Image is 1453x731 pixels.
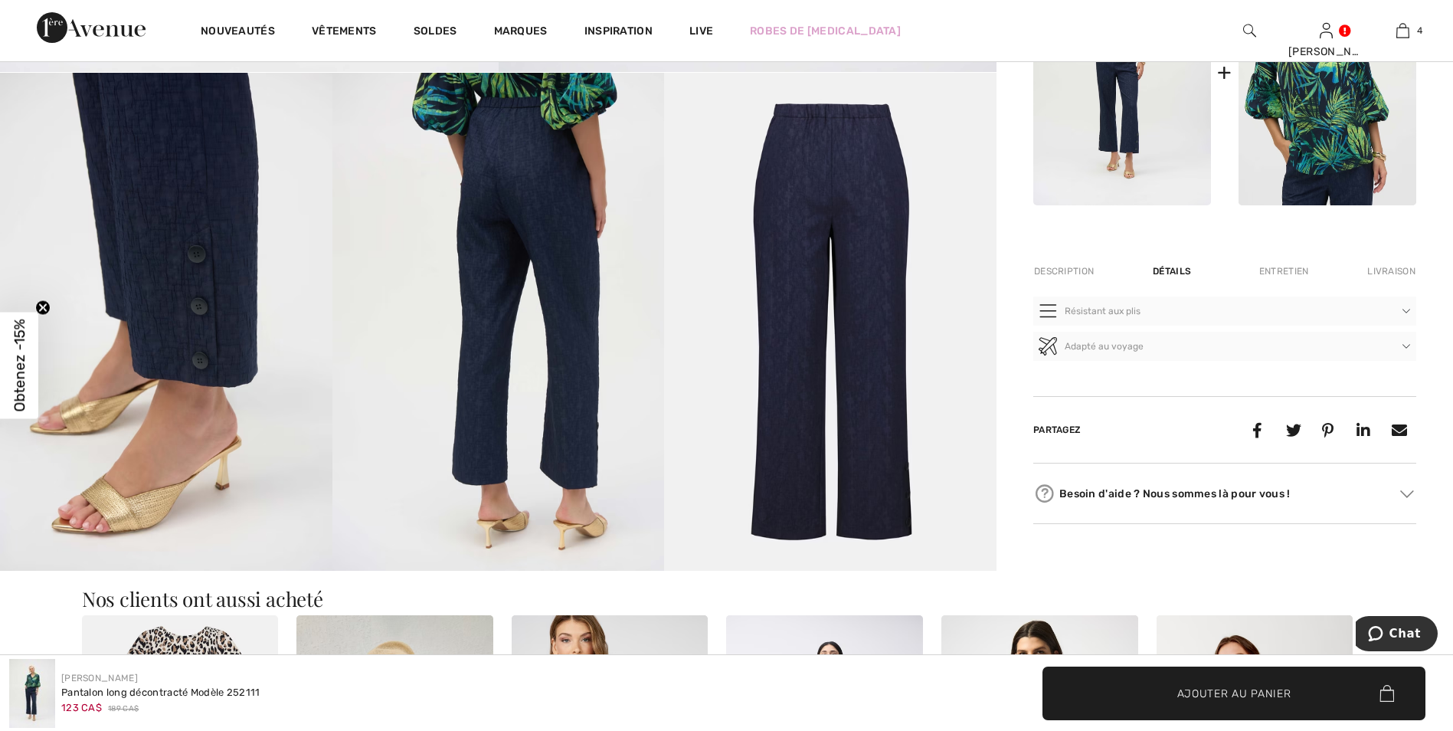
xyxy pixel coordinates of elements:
[1379,685,1394,702] img: Bag.svg
[664,73,996,571] img: Pantalon Long D&eacute;contract&eacute; mod&egrave;le 252111. 5
[1246,257,1322,285] div: Entretien
[312,25,377,41] a: Vêtements
[1400,490,1414,498] img: Arrow2.svg
[1217,55,1232,90] div: +
[1042,667,1425,720] button: Ajouter au panier
[35,300,51,316] button: Close teaser
[1033,297,1416,326] button: Résistant aux plis
[1320,23,1333,38] a: Se connecter
[1320,21,1333,40] img: Mes infos
[1033,425,1081,435] span: Partagez
[61,685,260,700] div: Pantalon long décontracté Modèle 252111
[1363,257,1416,285] div: Livraison
[750,23,901,39] a: Robes de [MEDICAL_DATA]
[689,23,713,39] a: Live
[332,73,665,571] img: Pantalon Long D&eacute;contract&eacute; mod&egrave;le 252111. 4
[494,25,548,41] a: Marques
[1365,21,1440,40] a: 4
[61,702,102,713] span: 123 CA$
[37,12,146,43] img: 1ère Avenue
[82,589,1371,609] h3: Nos clients ont aussi acheté
[1356,616,1438,654] iframe: Ouvre un widget dans lequel vous pouvez chatter avec l’un de nos agents
[11,320,28,412] span: Obtenez -15%
[9,659,55,728] img: Pantalon Long D&eacute;contract&eacute; mod&egrave;le 252111
[1039,337,1057,356] img: travel-friendly.svg
[1033,332,1416,361] button: Adapté au voyage
[1243,21,1256,40] img: recherche
[1039,302,1057,320] img: wrinkle-free.svg
[1033,257,1098,285] div: Description
[61,673,138,683] a: [PERSON_NAME]
[1288,44,1363,60] div: [PERSON_NAME]
[201,25,275,41] a: Nouveautés
[1396,21,1409,40] img: Mon panier
[1140,257,1204,285] div: Détails
[414,25,457,41] a: Soldes
[584,25,653,41] span: Inspiration
[1417,24,1422,38] span: 4
[1033,482,1416,505] div: Besoin d'aide ? Nous sommes là pour vous !
[108,703,139,715] span: 189 CA$
[1177,685,1291,701] span: Ajouter au panier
